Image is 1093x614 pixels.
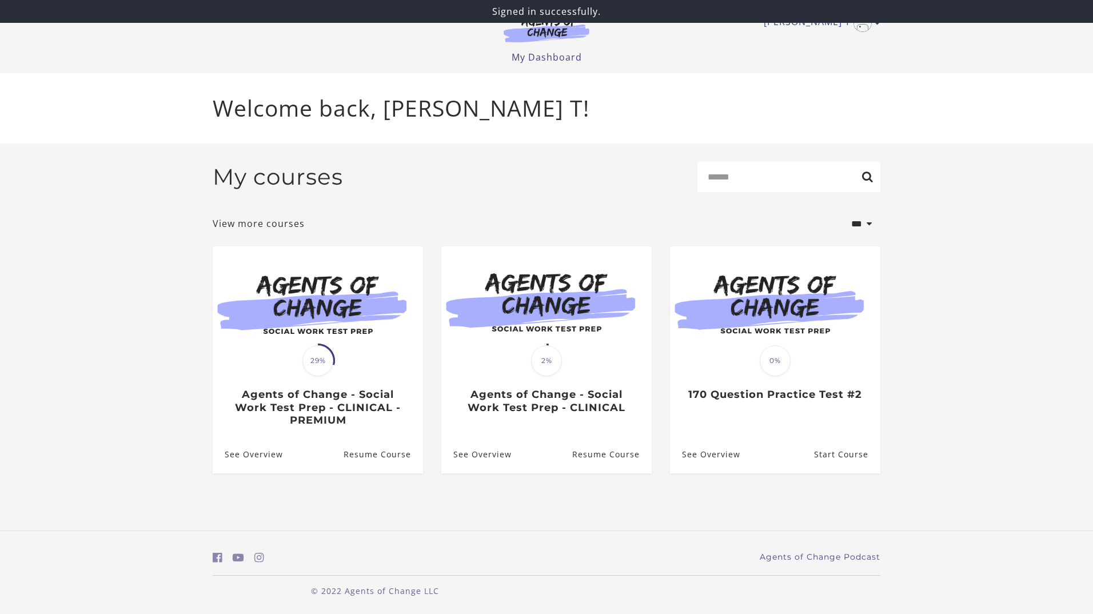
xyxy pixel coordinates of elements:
[213,91,880,125] p: Welcome back, [PERSON_NAME] T!
[225,388,410,427] h3: Agents of Change - Social Work Test Prep - CLINICAL - PREMIUM
[764,14,875,32] a: Toggle menu
[572,436,652,473] a: Agents of Change - Social Work Test Prep - CLINICAL: Resume Course
[453,388,639,414] h3: Agents of Change - Social Work Test Prep - CLINICAL
[213,552,222,563] i: https://www.facebook.com/groups/aswbtestprep (Open in a new window)
[213,549,222,566] a: https://www.facebook.com/groups/aswbtestprep (Open in a new window)
[213,164,343,190] h2: My courses
[670,436,740,473] a: 170 Question Practice Test #2: See Overview
[233,549,244,566] a: https://www.youtube.com/c/AgentsofChangeTestPrepbyMeaganMitchell (Open in a new window)
[512,51,582,63] a: My Dashboard
[492,16,601,42] img: Agents of Change Logo
[760,345,791,376] span: 0%
[213,585,537,597] p: © 2022 Agents of Change LLC
[213,436,283,473] a: Agents of Change - Social Work Test Prep - CLINICAL - PREMIUM: See Overview
[760,551,880,563] a: Agents of Change Podcast
[254,552,264,563] i: https://www.instagram.com/agentsofchangeprep/ (Open in a new window)
[233,552,244,563] i: https://www.youtube.com/c/AgentsofChangeTestPrepbyMeaganMitchell (Open in a new window)
[254,549,264,566] a: https://www.instagram.com/agentsofchangeprep/ (Open in a new window)
[531,345,562,376] span: 2%
[344,436,423,473] a: Agents of Change - Social Work Test Prep - CLINICAL - PREMIUM: Resume Course
[441,436,512,473] a: Agents of Change - Social Work Test Prep - CLINICAL: See Overview
[682,388,868,401] h3: 170 Question Practice Test #2
[5,5,1088,18] p: Signed in successfully.
[213,217,305,230] a: View more courses
[814,436,880,473] a: 170 Question Practice Test #2: Resume Course
[302,345,333,376] span: 29%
